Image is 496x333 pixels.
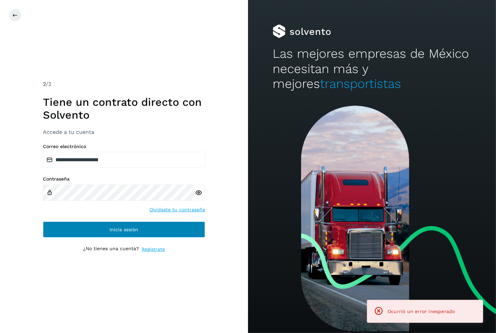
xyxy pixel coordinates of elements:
span: transportistas [320,76,401,91]
a: Regístrate [142,246,165,253]
h1: Tiene un contrato directo con Solvento [43,96,205,122]
h3: Accede a tu cuenta [43,129,205,135]
span: Ocurrió un error inesperado [388,309,455,314]
label: Correo electrónico [43,144,205,149]
button: Inicia sesión [43,221,205,238]
a: Olvidaste tu contraseña [149,206,205,213]
label: Contraseña [43,176,205,182]
p: ¿No tienes una cuenta? [83,246,139,253]
h2: Las mejores empresas de México necesitan más y mejores [273,46,471,91]
span: Inicia sesión [110,227,139,232]
div: /2 [43,80,205,88]
span: 2 [43,81,46,87]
